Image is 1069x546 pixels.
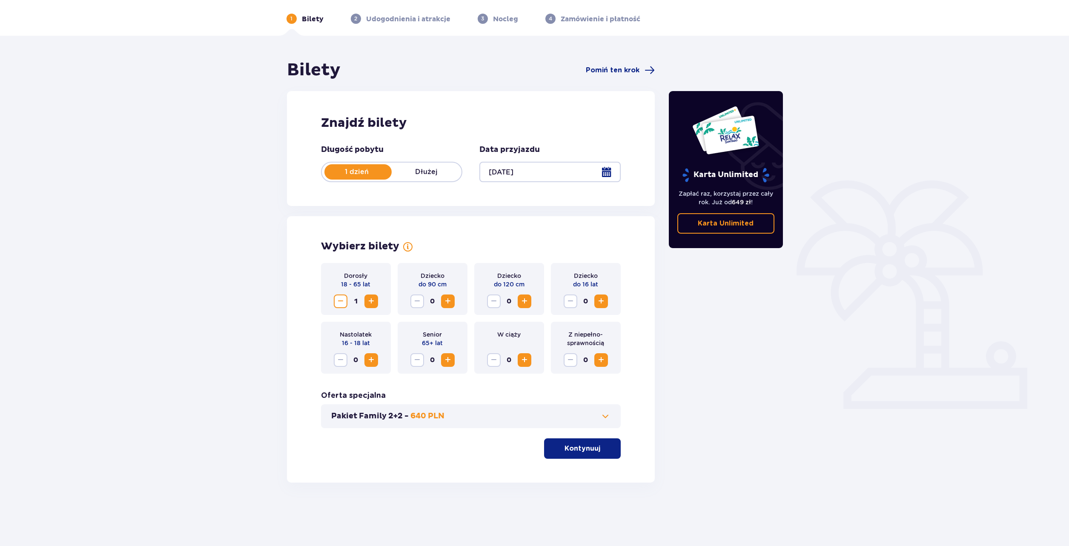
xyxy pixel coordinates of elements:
p: 1 dzień [322,167,392,177]
span: Pomiń ten krok [586,66,639,75]
p: Senior [423,330,442,339]
button: Increase [441,353,455,367]
p: 640 PLN [410,411,444,421]
p: Bilety [302,14,324,24]
p: Dziecko [574,272,598,280]
p: do 120 cm [494,280,524,289]
button: Increase [441,294,455,308]
p: do 90 cm [418,280,447,289]
button: Increase [594,294,608,308]
span: 0 [426,353,439,367]
p: 1 [290,15,292,23]
button: Decrease [334,353,347,367]
span: 0 [579,294,593,308]
p: Data przyjazdu [479,145,540,155]
p: Dziecko [421,272,444,280]
p: Dłużej [392,167,461,177]
button: Increase [518,294,531,308]
p: do 16 lat [573,280,598,289]
a: Pomiń ten krok [586,65,655,75]
button: Decrease [564,294,577,308]
p: Karta Unlimited [698,219,754,228]
button: Pakiet Family 2+2 -640 PLN [331,411,611,421]
h2: Znajdź bilety [321,115,621,131]
p: Oferta specjalna [321,391,386,401]
p: Pakiet Family 2+2 - [331,411,409,421]
p: Udogodnienia i atrakcje [366,14,450,24]
button: Decrease [334,294,347,308]
a: Karta Unlimited [677,213,774,234]
p: Zapłać raz, korzystaj przez cały rok. Już od ! [677,189,774,206]
p: Zamówienie i płatność [561,14,640,24]
span: 0 [426,294,439,308]
p: W ciąży [497,330,521,339]
span: 1 [349,294,363,308]
p: Dorosły [344,272,367,280]
p: 65+ lat [422,339,443,347]
p: Długość pobytu [321,145,384,155]
p: 16 - 18 lat [342,339,370,347]
button: Decrease [487,353,501,367]
p: 3 [481,15,484,23]
button: Decrease [410,294,424,308]
button: Kontynuuj [544,438,621,459]
p: Wybierz bilety [321,240,399,253]
button: Increase [594,353,608,367]
p: Nocleg [493,14,518,24]
h1: Bilety [287,60,341,81]
button: Increase [364,294,378,308]
p: Kontynuuj [565,444,600,453]
span: 0 [579,353,593,367]
span: 649 zł [732,199,751,206]
button: Increase [518,353,531,367]
button: Decrease [487,294,501,308]
p: 2 [354,15,357,23]
button: Increase [364,353,378,367]
span: 0 [502,353,516,367]
p: 18 - 65 lat [341,280,370,289]
span: 0 [502,294,516,308]
button: Decrease [410,353,424,367]
p: Dziecko [497,272,521,280]
p: Z niepełno­sprawnością [558,330,614,347]
p: 4 [549,15,552,23]
p: Karta Unlimited [682,168,770,183]
button: Decrease [564,353,577,367]
span: 0 [349,353,363,367]
p: Nastolatek [340,330,372,339]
